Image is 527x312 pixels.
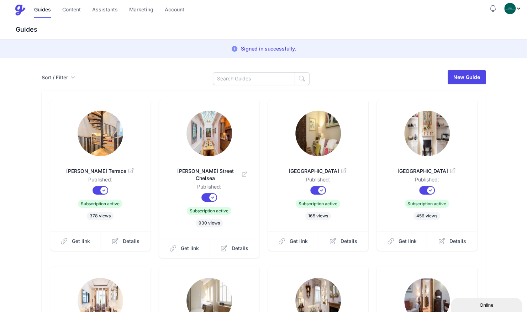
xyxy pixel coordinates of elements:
span: 378 views [87,212,114,220]
a: Details [318,232,368,251]
a: [PERSON_NAME] Terrace [62,159,139,176]
a: [GEOGRAPHIC_DATA] [279,159,357,176]
img: wq8sw0j47qm6nw759ko380ndfzun [186,111,232,156]
span: Details [449,238,466,245]
span: Subscription active [405,200,449,208]
input: Search Guides [213,72,295,85]
span: [PERSON_NAME] Terrace [62,168,139,175]
span: Details [232,245,248,252]
span: 930 views [196,219,223,227]
p: Signed in successfully. [241,45,296,52]
a: [GEOGRAPHIC_DATA] [388,159,466,176]
dd: Published: [170,183,248,193]
img: hdmgvwaq8kfuacaafu0ghkkjd0oq [404,111,450,156]
a: Details [209,239,259,258]
a: Guides [34,2,51,18]
span: Get link [181,245,199,252]
a: Marketing [129,2,153,18]
span: Details [123,238,139,245]
a: Get link [50,232,101,251]
span: [GEOGRAPHIC_DATA] [279,168,357,175]
a: Assistants [92,2,118,18]
div: Profile Menu [504,3,521,14]
span: Subscription active [187,207,231,215]
a: [PERSON_NAME] Street Chelsea [170,159,248,183]
span: Get link [290,238,308,245]
dd: Published: [62,176,139,186]
a: Get link [268,232,318,251]
span: [PERSON_NAME] Street Chelsea [170,168,248,182]
a: Get link [377,232,427,251]
dd: Published: [279,176,357,186]
a: New Guide [448,70,486,84]
button: Notifications [489,4,497,13]
img: 9b5v0ir1hdq8hllsqeesm40py5rd [295,111,341,156]
a: Details [100,232,151,251]
h3: Guides [14,25,527,34]
dd: Published: [388,176,466,186]
span: Get link [399,238,417,245]
span: 456 views [413,212,440,220]
a: Details [427,232,477,251]
a: Get link [159,239,210,258]
span: Subscription active [296,200,340,208]
span: [GEOGRAPHIC_DATA] [388,168,466,175]
iframe: chat widget [451,296,523,312]
span: 165 views [305,212,331,220]
button: Sort / Filter [42,74,75,81]
span: Details [341,238,357,245]
a: Content [62,2,81,18]
span: Get link [72,238,90,245]
img: oovs19i4we9w73xo0bfpgswpi0cd [504,3,516,14]
span: Subscription active [78,200,122,208]
a: Account [165,2,184,18]
iframe: chat widget [395,243,523,294]
img: Guestive Guides [14,4,26,16]
img: mtasz01fldrr9v8cnif9arsj44ov [78,111,123,156]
